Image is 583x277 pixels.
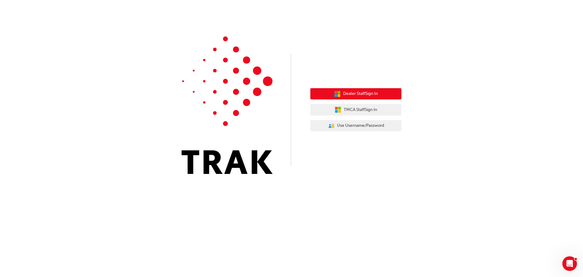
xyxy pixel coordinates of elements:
[343,90,378,97] span: Dealer Staff Sign In
[310,104,401,116] button: TMCA StaffSign In
[310,88,401,100] button: Dealer StaffSign In
[310,120,401,132] button: Use Username/Password
[562,256,577,271] iframe: Intercom live chat
[182,36,273,174] img: Trak
[337,122,384,129] span: Use Username/Password
[344,106,377,113] span: TMCA Staff Sign In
